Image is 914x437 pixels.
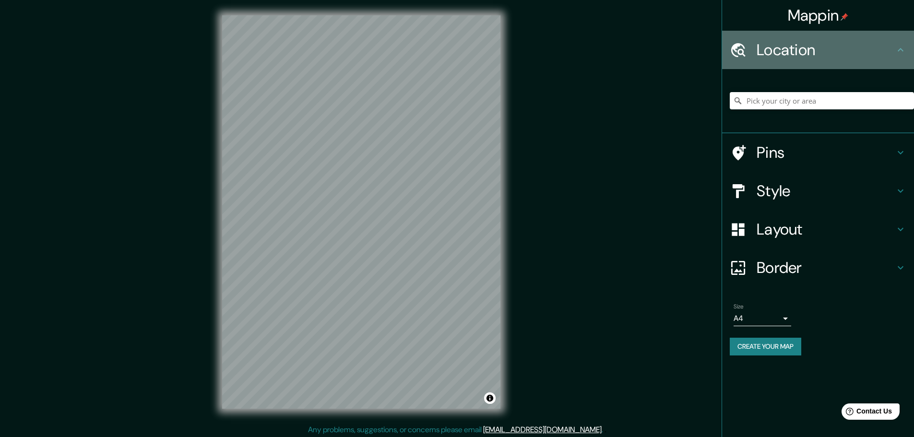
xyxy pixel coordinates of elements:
p: Any problems, suggestions, or concerns please email . [308,424,603,436]
h4: Layout [757,220,895,239]
div: . [605,424,606,436]
h4: Pins [757,143,895,162]
div: Pins [722,133,914,172]
div: Style [722,172,914,210]
button: Create your map [730,338,801,355]
canvas: Map [222,15,500,409]
h4: Location [757,40,895,59]
input: Pick your city or area [730,92,914,109]
div: A4 [734,311,791,326]
a: [EMAIL_ADDRESS][DOMAIN_NAME] [483,425,602,435]
h4: Border [757,258,895,277]
h4: Mappin [788,6,849,25]
button: Toggle attribution [484,392,496,404]
label: Size [734,303,744,311]
iframe: Help widget launcher [829,400,903,426]
div: . [603,424,605,436]
h4: Style [757,181,895,201]
div: Border [722,248,914,287]
div: Location [722,31,914,69]
div: Layout [722,210,914,248]
img: pin-icon.png [841,13,848,21]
